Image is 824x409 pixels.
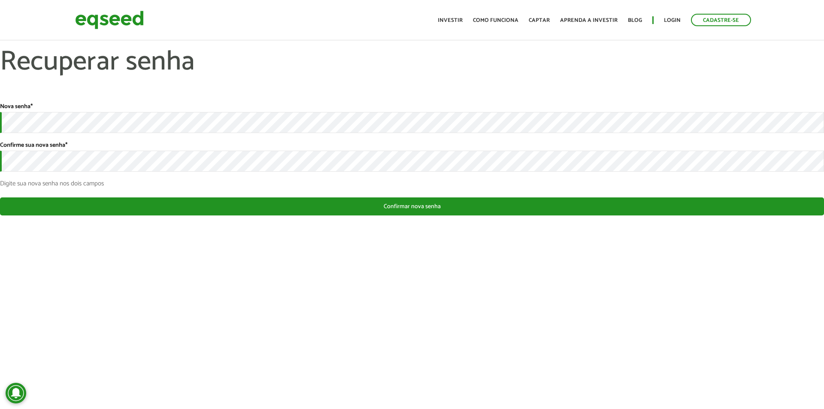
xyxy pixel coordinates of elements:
[30,102,33,112] span: Este campo é obrigatório.
[65,140,67,150] span: Este campo é obrigatório.
[473,18,518,23] a: Como funciona
[628,18,642,23] a: Blog
[691,14,751,26] a: Cadastre-se
[529,18,550,23] a: Captar
[75,9,144,31] img: EqSeed
[664,18,681,23] a: Login
[560,18,618,23] a: Aprenda a investir
[438,18,463,23] a: Investir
